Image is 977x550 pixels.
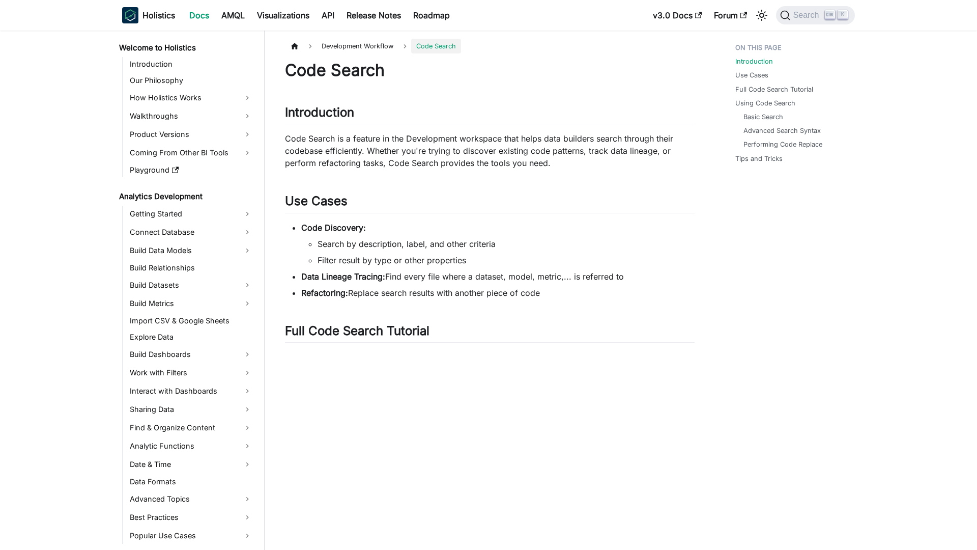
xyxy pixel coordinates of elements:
a: Playground [127,163,255,177]
a: Import CSV & Google Sheets [127,314,255,328]
a: Coming From Other BI Tools [127,145,255,161]
li: Filter result by type or other properties [318,254,695,266]
a: Data Formats [127,475,255,489]
a: Introduction [127,57,255,71]
a: Connect Database [127,224,255,240]
h1: Code Search [285,60,695,80]
a: Build Metrics [127,295,255,312]
a: Build Relationships [127,261,255,275]
a: Introduction [735,57,773,66]
a: Popular Use Cases [127,528,255,544]
a: Home page [285,39,304,53]
h2: Full Code Search Tutorial [285,323,695,343]
img: Holistics [122,7,138,23]
a: Tips and Tricks [735,154,783,163]
a: Full Code Search Tutorial [735,85,813,94]
a: Analytic Functions [127,438,255,454]
button: Search (Ctrl+K) [776,6,855,24]
a: Release Notes [340,7,407,23]
a: Analytics Development [116,189,255,204]
a: Advanced Topics [127,491,255,507]
a: Walkthroughs [127,108,255,124]
a: Build Dashboards [127,346,255,363]
a: Welcome to Holistics [116,41,255,55]
button: Switch between dark and light mode (currently light mode) [754,7,770,23]
li: Find every file where a dataset, model, metric,... is referred to [301,270,695,283]
a: Build Data Models [127,242,255,259]
li: Search by description, label, and other criteria [318,238,695,250]
span: Development Workflow [317,39,398,53]
h2: Use Cases [285,194,695,213]
a: HolisticsHolistics [122,7,175,23]
a: Using Code Search [735,98,795,108]
a: Product Versions [127,126,255,143]
nav: Docs sidebar [112,31,265,550]
h2: Introduction [285,105,695,124]
a: Advanced Search Syntax [743,126,821,135]
a: Best Practices [127,509,255,526]
a: Sharing Data [127,401,255,418]
strong: Code Discovery: [301,223,366,233]
a: Build Datasets [127,277,255,293]
a: Visualizations [251,7,315,23]
a: Roadmap [407,7,456,23]
a: Interact with Dashboards [127,383,255,399]
b: Holistics [142,9,175,21]
a: Performing Code Replace [743,140,822,149]
nav: Breadcrumbs [285,39,695,53]
span: Code Search [411,39,461,53]
a: Date & Time [127,456,255,473]
a: Docs [183,7,215,23]
a: API [315,7,340,23]
a: Use Cases [735,70,768,80]
a: How Holistics Works [127,90,255,106]
strong: Data Lineage Tracing: [301,271,385,282]
a: Getting Started [127,206,255,222]
a: Our Philosophy [127,73,255,88]
kbd: K [838,10,848,19]
p: Code Search is a feature in the Development workspace that helps data builders search through the... [285,132,695,169]
span: Search [790,11,825,20]
a: Explore Data [127,330,255,344]
a: v3.0 Docs [647,7,708,23]
a: Work with Filters [127,365,255,381]
a: AMQL [215,7,251,23]
a: Basic Search [743,112,783,122]
li: Replace search results with another piece of code [301,287,695,299]
a: Find & Organize Content [127,420,255,436]
a: Forum [708,7,753,23]
strong: Refactoring: [301,288,348,298]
